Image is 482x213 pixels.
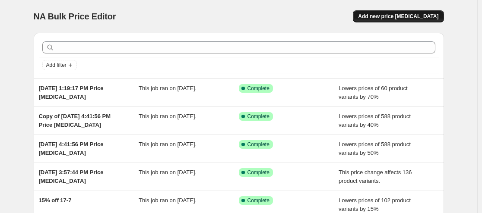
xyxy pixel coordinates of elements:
[247,113,270,120] span: Complete
[247,197,270,204] span: Complete
[39,197,72,204] span: 15% off 17-7
[339,169,412,184] span: This price change affects 136 product variants.
[247,85,270,92] span: Complete
[339,113,411,128] span: Lowers prices of 588 product variants by 40%
[39,141,104,156] span: [DATE] 4:41:56 PM Price [MEDICAL_DATA]
[42,60,77,70] button: Add filter
[39,169,104,184] span: [DATE] 3:57:44 PM Price [MEDICAL_DATA]
[358,13,438,20] span: Add new price [MEDICAL_DATA]
[39,85,104,100] span: [DATE] 1:19:17 PM Price [MEDICAL_DATA]
[39,113,111,128] span: Copy of [DATE] 4:41:56 PM Price [MEDICAL_DATA]
[139,141,197,147] span: This job ran on [DATE].
[353,10,444,22] button: Add new price [MEDICAL_DATA]
[339,141,411,156] span: Lowers prices of 588 product variants by 50%
[139,85,197,91] span: This job ran on [DATE].
[339,197,411,212] span: Lowers prices of 102 product variants by 15%
[139,197,197,204] span: This job ran on [DATE].
[139,169,197,175] span: This job ran on [DATE].
[247,169,270,176] span: Complete
[46,62,67,69] span: Add filter
[247,141,270,148] span: Complete
[139,113,197,119] span: This job ran on [DATE].
[34,12,116,21] span: NA Bulk Price Editor
[339,85,408,100] span: Lowers prices of 60 product variants by 70%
